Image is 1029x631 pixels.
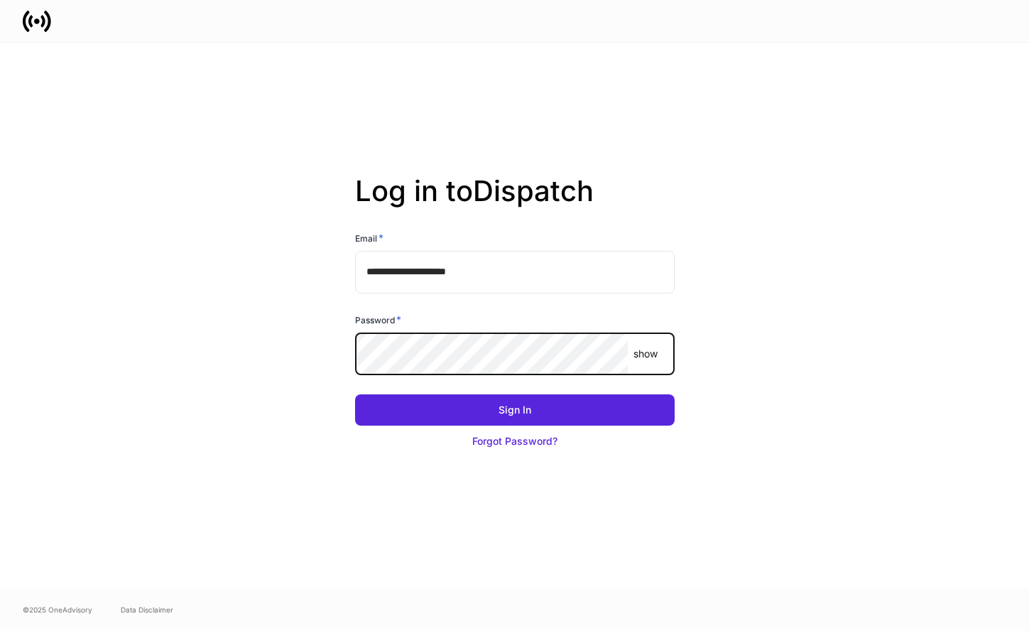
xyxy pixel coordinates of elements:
a: Data Disclaimer [121,604,173,615]
h6: Email [355,231,383,245]
div: Forgot Password? [472,434,557,448]
h2: Log in to Dispatch [355,174,675,231]
button: Sign In [355,394,675,426]
div: Sign In [499,403,531,417]
span: © 2025 OneAdvisory [23,604,92,615]
p: show [633,347,658,361]
button: Forgot Password? [355,426,675,457]
h6: Password [355,313,401,327]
